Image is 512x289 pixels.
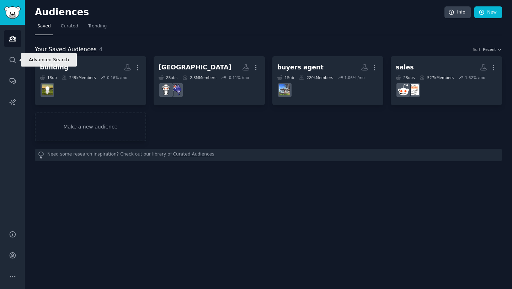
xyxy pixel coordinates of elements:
[396,63,414,72] div: sales
[277,63,324,72] div: buyers agent
[35,21,53,35] a: Saved
[35,112,146,141] a: Make a new audience
[272,56,384,105] a: buyers agent1Sub220kMembers1.06% /moAusPropertyChat
[159,63,231,72] div: [GEOGRAPHIC_DATA]
[159,75,177,80] div: 2 Sub s
[154,56,265,105] a: [GEOGRAPHIC_DATA]2Subs2.8MMembers-0.11% /moAustralia_australia
[40,75,57,80] div: 1 Sub
[228,75,249,80] div: -0.11 % /mo
[444,6,471,19] a: Info
[173,151,214,159] a: Curated Audiences
[86,21,109,35] a: Trending
[4,6,21,19] img: GummySearch logo
[465,75,485,80] div: 1.62 % /mo
[344,75,364,80] div: 1.06 % /mo
[391,56,502,105] a: sales2Subs527kMembers1.62% /mob2b_salessales
[42,84,53,95] img: Adelaide
[398,84,409,95] img: sales
[396,75,415,80] div: 2 Sub s
[408,84,419,95] img: b2b_sales
[61,23,78,30] span: Curated
[88,23,107,30] span: Trending
[483,47,502,52] button: Recent
[35,149,502,161] div: Need some research inspiration? Check out our library of
[473,47,481,52] div: Sort
[277,75,294,80] div: 1 Sub
[40,63,69,72] div: building
[37,23,51,30] span: Saved
[279,84,290,95] img: AusPropertyChat
[35,56,146,105] a: building1Sub249kMembers0.16% /moAdelaide
[483,47,496,52] span: Recent
[474,6,502,19] a: New
[58,21,81,35] a: Curated
[107,75,127,80] div: 0.16 % /mo
[99,46,103,53] span: 4
[182,75,216,80] div: 2.8M Members
[35,45,97,54] span: Your Saved Audiences
[35,7,444,18] h2: Audiences
[170,84,181,95] img: Australia_
[160,84,171,95] img: australia
[420,75,454,80] div: 527k Members
[62,75,96,80] div: 249k Members
[299,75,333,80] div: 220k Members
